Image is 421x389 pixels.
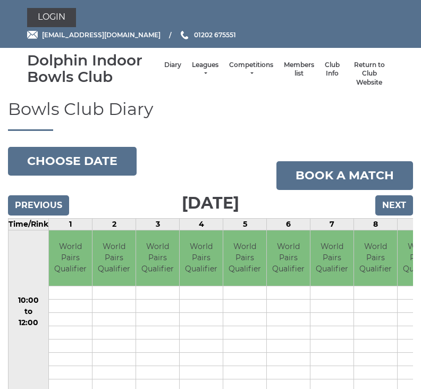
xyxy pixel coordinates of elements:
[223,230,266,286] td: World Pairs Qualifier
[27,30,161,40] a: Email [EMAIL_ADDRESS][DOMAIN_NAME]
[27,31,38,39] img: Email
[375,195,413,216] input: Next
[192,61,218,78] a: Leagues
[49,230,92,286] td: World Pairs Qualifier
[136,218,180,230] td: 3
[42,31,161,39] span: [EMAIL_ADDRESS][DOMAIN_NAME]
[223,218,267,230] td: 5
[354,230,397,286] td: World Pairs Qualifier
[310,230,353,286] td: World Pairs Qualifier
[181,31,188,39] img: Phone us
[354,218,398,230] td: 8
[180,230,223,286] td: World Pairs Qualifier
[136,230,179,286] td: World Pairs Qualifier
[9,218,49,230] td: Time/Rink
[229,61,273,78] a: Competitions
[350,61,389,87] a: Return to Club Website
[8,100,413,130] h1: Bowls Club Diary
[92,230,136,286] td: World Pairs Qualifier
[180,218,223,230] td: 4
[8,147,137,176] button: Choose date
[267,218,310,230] td: 6
[179,30,236,40] a: Phone us 01202 675551
[325,61,340,78] a: Club Info
[276,161,413,190] a: Book a match
[284,61,314,78] a: Members list
[27,52,159,85] div: Dolphin Indoor Bowls Club
[194,31,236,39] span: 01202 675551
[267,230,310,286] td: World Pairs Qualifier
[164,61,181,70] a: Diary
[27,8,76,27] a: Login
[8,195,69,216] input: Previous
[49,218,92,230] td: 1
[310,218,354,230] td: 7
[92,218,136,230] td: 2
